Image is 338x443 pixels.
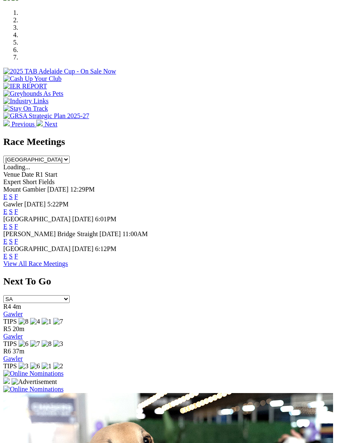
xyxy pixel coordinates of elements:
[36,121,57,128] a: Next
[23,178,37,185] span: Short
[3,112,89,120] img: GRSA Strategic Plan 2025-27
[12,378,57,386] img: Advertisement
[95,216,117,223] span: 6:01PM
[13,348,24,355] span: 37m
[3,325,11,332] span: R5
[3,83,47,90] img: IER REPORT
[3,245,70,252] span: [GEOGRAPHIC_DATA]
[9,193,13,200] a: S
[21,171,34,178] span: Date
[45,121,57,128] span: Next
[3,186,46,193] span: Mount Gambier
[3,355,23,362] a: Gawler
[13,303,21,310] span: 4m
[19,318,28,325] img: 8
[42,318,52,325] img: 1
[47,186,69,193] span: [DATE]
[3,136,335,147] h2: Race Meetings
[72,216,94,223] span: [DATE]
[3,386,63,393] img: Online Nominations
[3,68,116,75] img: 2025 TAB Adelaide Cup - On Sale Now
[19,362,28,370] img: 3
[3,348,11,355] span: R6
[3,253,7,260] a: E
[9,238,13,245] a: S
[3,208,7,215] a: E
[3,260,68,267] a: View All Race Meetings
[3,97,49,105] img: Industry Links
[3,105,48,112] img: Stay On Track
[3,370,63,377] img: Online Nominations
[3,90,63,97] img: Greyhounds As Pets
[30,340,40,348] img: 7
[35,171,57,178] span: R1 Start
[12,121,35,128] span: Previous
[3,333,23,340] a: Gawler
[14,223,18,230] a: F
[3,310,23,317] a: Gawler
[9,223,13,230] a: S
[42,340,52,348] img: 8
[3,201,23,208] span: Gawler
[42,362,52,370] img: 1
[3,120,10,126] img: chevron-left-pager-white.svg
[122,230,148,237] span: 11:00AM
[3,193,7,200] a: E
[53,340,63,348] img: 3
[3,163,30,171] span: Loading...
[53,318,63,325] img: 7
[3,318,17,325] span: TIPS
[95,245,117,252] span: 6:12PM
[3,340,17,347] span: TIPS
[3,276,335,287] h2: Next To Go
[30,318,40,325] img: 4
[30,362,40,370] img: 6
[9,208,13,215] a: S
[47,201,69,208] span: 5:22PM
[3,238,7,245] a: E
[53,362,63,370] img: 2
[19,340,28,348] img: 6
[13,325,24,332] span: 20m
[9,253,13,260] a: S
[14,193,18,200] a: F
[36,120,43,126] img: chevron-right-pager-white.svg
[14,238,18,245] a: F
[3,178,21,185] span: Expert
[3,303,11,310] span: R4
[3,75,61,83] img: Cash Up Your Club
[3,223,7,230] a: E
[72,245,94,252] span: [DATE]
[3,216,70,223] span: [GEOGRAPHIC_DATA]
[3,362,17,370] span: TIPS
[14,253,18,260] a: F
[3,121,36,128] a: Previous
[14,208,18,215] a: F
[70,186,95,193] span: 12:29PM
[99,230,121,237] span: [DATE]
[3,230,98,237] span: [PERSON_NAME] Bridge Straight
[3,171,20,178] span: Venue
[3,377,10,384] img: 15187_Greyhounds_GreysPlayCentral_Resize_SA_WebsiteBanner_300x115_2025.jpg
[38,178,54,185] span: Fields
[24,201,46,208] span: [DATE]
